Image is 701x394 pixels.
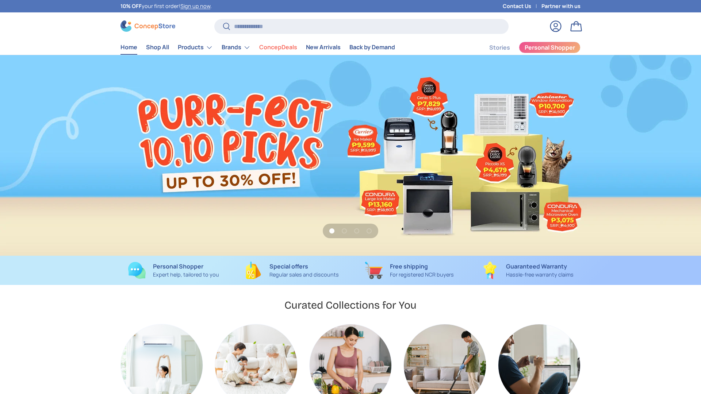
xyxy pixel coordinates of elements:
[506,271,574,279] p: Hassle-free warranty claims
[506,262,567,270] strong: Guaranteed Warranty
[238,262,345,279] a: Special offers Regular sales and discounts
[525,45,575,50] span: Personal Shopper
[153,271,219,279] p: Expert help, tailored to you
[489,40,510,55] a: Stories
[284,298,417,312] h2: Curated Collections for You
[120,2,212,10] p: your first order! .
[503,2,541,10] a: Contact Us
[541,2,581,10] a: Partner with us
[222,40,250,55] a: Brands
[474,262,581,279] a: Guaranteed Warranty Hassle-free warranty claims
[472,40,581,55] nav: Secondary
[259,40,297,54] a: ConcepDeals
[173,40,217,55] summary: Products
[180,3,210,9] a: Sign up now
[120,40,137,54] a: Home
[178,40,213,55] a: Products
[306,40,341,54] a: New Arrivals
[120,262,227,279] a: Personal Shopper Expert help, tailored to you
[120,3,142,9] strong: 10% OFF
[269,271,339,279] p: Regular sales and discounts
[390,271,454,279] p: For registered NCR buyers
[217,40,255,55] summary: Brands
[519,42,581,53] a: Personal Shopper
[120,20,175,32] img: ConcepStore
[146,40,169,54] a: Shop All
[349,40,395,54] a: Back by Demand
[390,262,428,270] strong: Free shipping
[153,262,203,270] strong: Personal Shopper
[120,40,395,55] nav: Primary
[356,262,463,279] a: Free shipping For registered NCR buyers
[269,262,308,270] strong: Special offers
